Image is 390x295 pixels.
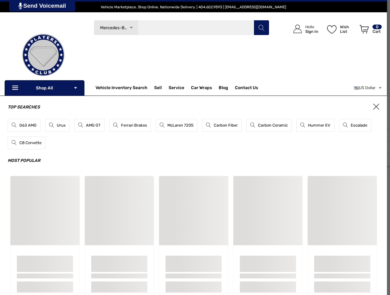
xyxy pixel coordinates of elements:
[166,256,222,264] a: Sample Card Title
[169,85,184,92] a: Service
[191,85,212,92] span: Car Wraps
[202,119,242,132] a: Carbon Fiber
[324,18,357,40] a: Wish List Wish List
[286,18,321,40] a: Sign in
[372,29,382,34] p: Cart
[372,25,382,29] p: 0
[354,82,382,94] a: USD
[8,136,45,149] a: C8 Corvette
[327,25,337,34] svg: Wish List
[235,85,258,92] a: Contact Us
[154,85,162,92] span: Sell
[246,119,292,132] a: Carbon Ceramic
[254,20,269,35] button: Search
[191,82,219,94] a: Car Wraps
[219,85,228,92] a: Blog
[85,176,154,245] a: Sample Card
[233,176,302,245] a: Sample Card
[18,2,22,9] img: PjwhLS0gR2VuZXJhdG9yOiBHcmF2aXQuaW8gLS0+PHN2ZyB4bWxucz0iaHR0cDovL3d3dy53My5vcmcvMjAwMC9zdmciIHhtb...
[308,176,377,245] a: Sample Card
[8,104,379,111] h3: Top Searches
[74,119,105,132] a: AMG GT
[314,256,370,264] a: Sample Card Title
[5,80,84,96] p: Shop All
[8,157,379,164] h3: Most Popular
[13,24,74,86] img: Players Club | Cars For Sale
[109,119,151,132] a: Ferrari Brakes
[373,104,379,110] span: ×
[11,85,21,92] svg: Icon Line
[357,18,382,42] a: Cart with 0 items
[305,25,318,29] p: Hello
[240,256,296,264] a: Sample Card Title
[96,85,147,92] a: Vehicle Inventory Search
[101,5,286,9] span: Vehicle Marketplace. Shop Online. Nationwide Delivery. | 404.602.9593 | [EMAIL_ADDRESS][DOMAIN_NAME]
[293,25,302,33] svg: Icon User Account
[340,25,356,34] p: Wish List
[360,25,369,33] svg: Review Your Cart
[159,176,228,245] a: Sample Card
[94,20,138,35] a: Mercedes-Benz Icon Arrow Down Icon Arrow Up
[296,119,334,132] a: Hummer EV
[156,119,197,132] a: McLaren 720S
[91,256,147,264] a: Sample Card Title
[339,119,371,132] a: Escalade
[17,256,73,264] a: Sample Card Title
[8,119,41,132] a: G63 AMG
[154,82,169,94] a: Sell
[305,29,318,34] p: Sign In
[73,86,78,90] svg: Icon Arrow Down
[10,176,80,245] a: Sample Card
[129,26,134,30] svg: Icon Arrow Down
[100,25,131,30] span: Mercedes-Benz
[45,119,70,132] a: Urus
